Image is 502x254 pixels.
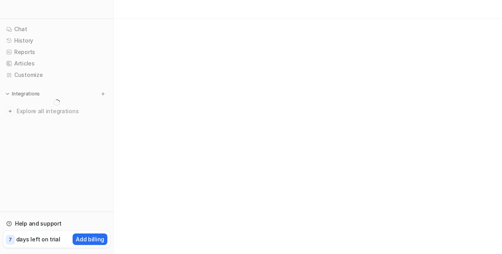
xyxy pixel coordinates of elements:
a: History [3,35,110,46]
a: Customize [3,69,110,80]
p: Integrations [12,91,40,97]
a: Explore all integrations [3,106,110,117]
a: Articles [3,58,110,69]
p: 7 [9,236,12,243]
a: Reports [3,47,110,58]
img: explore all integrations [6,107,14,115]
button: Integrations [3,90,42,98]
p: days left on trial [16,235,60,243]
p: Add billing [76,235,104,243]
button: Add billing [73,233,107,245]
img: menu_add.svg [100,91,106,97]
span: Explore all integrations [17,105,107,118]
a: Help and support [3,218,110,229]
img: expand menu [5,91,10,97]
a: Chat [3,24,110,35]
